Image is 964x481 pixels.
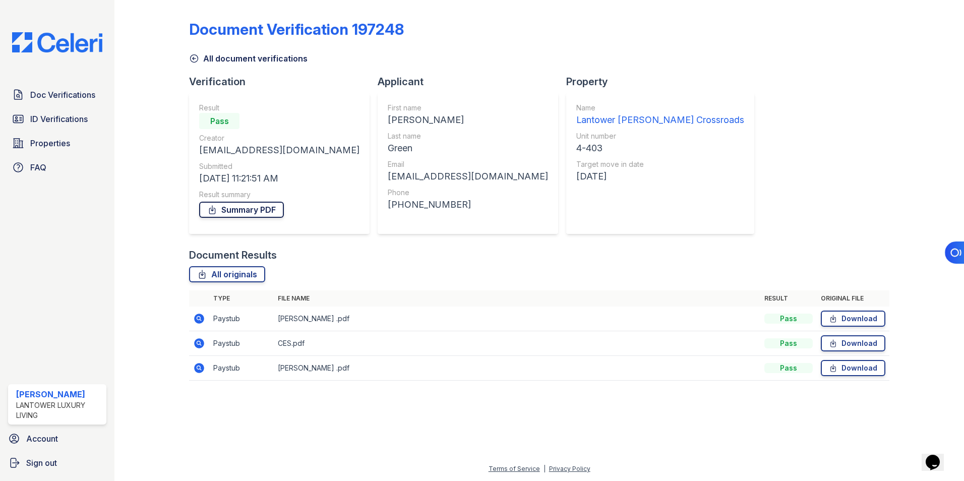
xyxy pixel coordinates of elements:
[388,159,548,169] div: Email
[209,290,274,307] th: Type
[821,360,885,376] a: Download
[16,400,102,420] div: Lantower Luxury Living
[26,433,58,445] span: Account
[199,171,359,186] div: [DATE] 11:21:51 AM
[8,133,106,153] a: Properties
[760,290,817,307] th: Result
[576,141,744,155] div: 4-403
[199,103,359,113] div: Result
[209,331,274,356] td: Paystub
[922,441,954,471] iframe: chat widget
[274,290,760,307] th: File name
[209,307,274,331] td: Paystub
[8,85,106,105] a: Doc Verifications
[764,314,813,324] div: Pass
[199,143,359,157] div: [EMAIL_ADDRESS][DOMAIN_NAME]
[576,103,744,113] div: Name
[8,157,106,177] a: FAQ
[26,457,57,469] span: Sign out
[274,307,760,331] td: [PERSON_NAME] .pdf
[189,20,404,38] div: Document Verification 197248
[576,159,744,169] div: Target move in date
[388,188,548,198] div: Phone
[30,89,95,101] span: Doc Verifications
[189,52,308,65] a: All document verifications
[378,75,566,89] div: Applicant
[388,198,548,212] div: [PHONE_NUMBER]
[30,137,70,149] span: Properties
[576,169,744,184] div: [DATE]
[274,331,760,356] td: CES.pdf
[821,335,885,351] a: Download
[274,356,760,381] td: [PERSON_NAME] .pdf
[199,133,359,143] div: Creator
[189,75,378,89] div: Verification
[388,103,548,113] div: First name
[764,338,813,348] div: Pass
[4,453,110,473] a: Sign out
[576,113,744,127] div: Lantower [PERSON_NAME] Crossroads
[388,169,548,184] div: [EMAIL_ADDRESS][DOMAIN_NAME]
[566,75,762,89] div: Property
[388,113,548,127] div: [PERSON_NAME]
[4,32,110,52] img: CE_Logo_Blue-a8612792a0a2168367f1c8372b55b34899dd931a85d93a1a3d3e32e68fde9ad4.png
[199,190,359,200] div: Result summary
[199,202,284,218] a: Summary PDF
[199,161,359,171] div: Submitted
[576,103,744,127] a: Name Lantower [PERSON_NAME] Crossroads
[30,161,46,173] span: FAQ
[544,465,546,472] div: |
[817,290,889,307] th: Original file
[489,465,540,472] a: Terms of Service
[30,113,88,125] span: ID Verifications
[388,131,548,141] div: Last name
[576,131,744,141] div: Unit number
[764,363,813,373] div: Pass
[8,109,106,129] a: ID Verifications
[821,311,885,327] a: Download
[16,388,102,400] div: [PERSON_NAME]
[549,465,590,472] a: Privacy Policy
[199,113,239,129] div: Pass
[189,248,277,262] div: Document Results
[189,266,265,282] a: All originals
[4,429,110,449] a: Account
[388,141,548,155] div: Green
[209,356,274,381] td: Paystub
